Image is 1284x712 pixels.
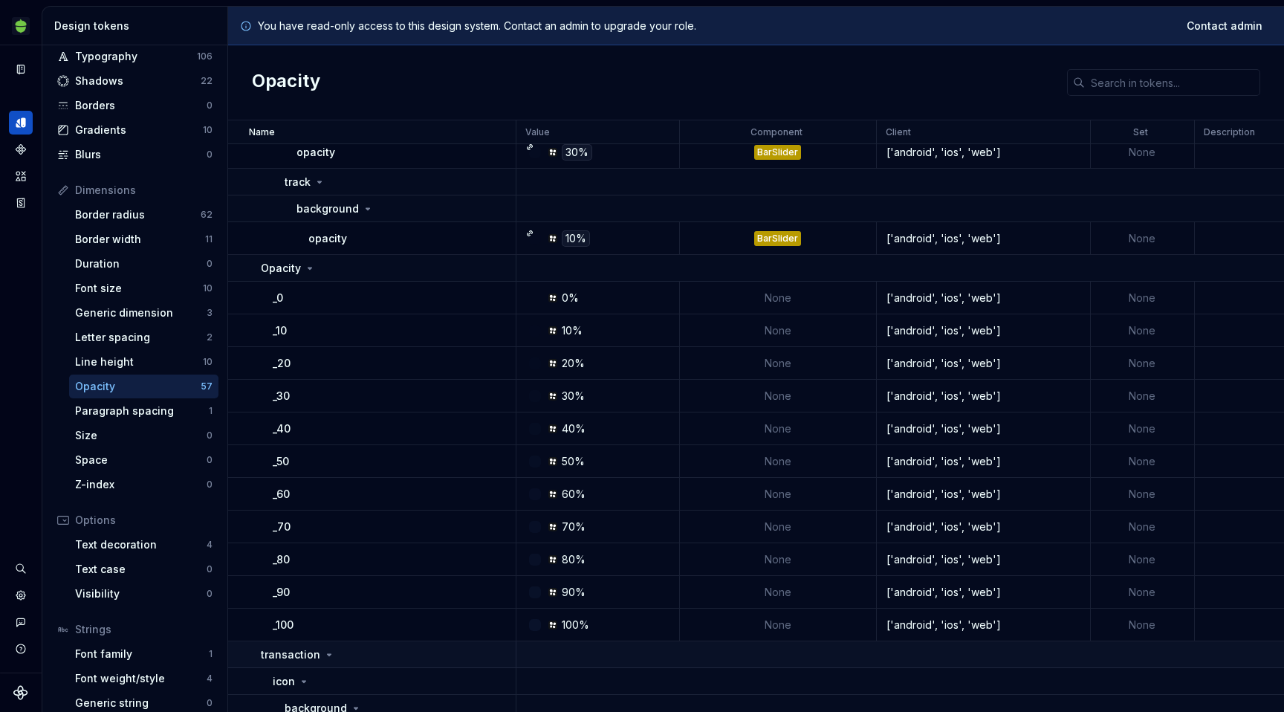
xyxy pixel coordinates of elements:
[1091,543,1195,576] td: None
[75,256,207,271] div: Duration
[9,583,33,607] a: Settings
[878,231,1089,246] div: ['android', 'ios', 'web']
[1091,347,1195,380] td: None
[525,126,550,138] p: Value
[9,610,33,634] button: Contact support
[75,74,201,88] div: Shadows
[75,586,207,601] div: Visibility
[562,552,586,567] div: 80%
[878,356,1089,371] div: ['android', 'ios', 'web']
[203,124,213,136] div: 10
[54,19,221,33] div: Design tokens
[562,323,583,338] div: 10%
[51,45,218,68] a: Typography106
[69,642,218,666] a: Font family1
[9,111,33,135] div: Design tokens
[1187,19,1262,33] span: Contact admin
[1091,412,1195,445] td: None
[75,404,209,418] div: Paragraph spacing
[75,207,201,222] div: Border radius
[680,412,877,445] td: None
[69,399,218,423] a: Paragraph spacing1
[1091,380,1195,412] td: None
[75,98,207,113] div: Borders
[680,478,877,511] td: None
[562,454,585,469] div: 50%
[197,51,213,62] div: 106
[273,389,290,404] p: _30
[886,126,911,138] p: Client
[878,454,1089,469] div: ['android', 'ios', 'web']
[207,430,213,441] div: 0
[1091,609,1195,641] td: None
[273,618,294,632] p: _100
[75,622,213,637] div: Strings
[878,323,1089,338] div: ['android', 'ios', 'web']
[209,648,213,660] div: 1
[51,69,218,93] a: Shadows22
[273,552,290,567] p: _80
[207,539,213,551] div: 4
[562,230,590,247] div: 10%
[201,75,213,87] div: 22
[680,282,877,314] td: None
[69,533,218,557] a: Text decoration4
[51,94,218,117] a: Borders0
[207,331,213,343] div: 2
[75,647,209,661] div: Font family
[1204,126,1255,138] p: Description
[9,164,33,188] div: Assets
[1091,282,1195,314] td: None
[562,585,586,600] div: 90%
[252,69,320,96] h2: Opacity
[201,209,213,221] div: 62
[201,381,213,392] div: 57
[754,231,801,246] div: BarSlider
[203,356,213,368] div: 10
[878,421,1089,436] div: ['android', 'ios', 'web']
[9,57,33,81] a: Documentation
[13,685,28,700] a: Supernova Logo
[207,697,213,709] div: 0
[562,487,586,502] div: 60%
[75,305,207,320] div: Generic dimension
[69,375,218,398] a: Opacity57
[562,618,589,632] div: 100%
[207,673,213,685] div: 4
[273,520,291,534] p: _70
[273,421,291,436] p: _40
[1085,69,1260,96] input: Search in tokens...
[1091,314,1195,347] td: None
[878,487,1089,502] div: ['android', 'ios', 'web']
[75,281,203,296] div: Font size
[273,674,295,689] p: icon
[273,454,289,469] p: _50
[680,609,877,641] td: None
[75,453,207,467] div: Space
[273,356,291,371] p: _20
[75,537,207,552] div: Text decoration
[69,448,218,472] a: Space0
[69,276,218,300] a: Font size10
[51,118,218,142] a: Gradients10
[273,291,283,305] p: _0
[205,233,213,245] div: 11
[69,301,218,325] a: Generic dimension3
[75,232,205,247] div: Border width
[207,479,213,491] div: 0
[75,562,207,577] div: Text case
[878,618,1089,632] div: ['android', 'ios', 'web']
[1091,576,1195,609] td: None
[69,326,218,349] a: Letter spacing2
[680,576,877,609] td: None
[75,379,201,394] div: Opacity
[273,585,290,600] p: _90
[9,191,33,215] a: Storybook stories
[562,356,585,371] div: 20%
[680,347,877,380] td: None
[562,291,579,305] div: 0%
[75,428,207,443] div: Size
[69,350,218,374] a: Line height10
[207,100,213,111] div: 0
